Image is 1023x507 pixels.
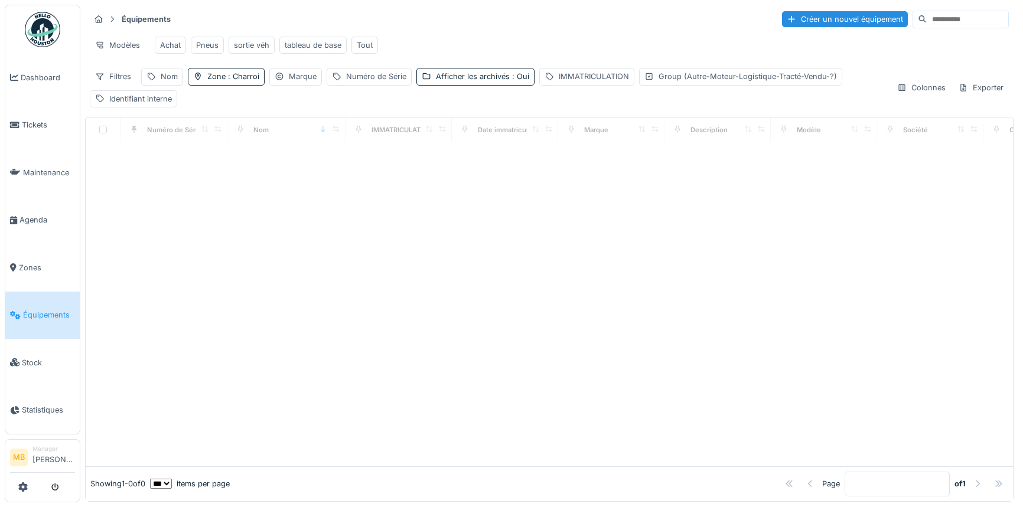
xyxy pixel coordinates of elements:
div: IMMATRICULATION [372,125,433,135]
span: : Charroi [226,72,259,81]
div: tableau de base [285,40,341,51]
div: Tout [357,40,373,51]
li: [PERSON_NAME] [32,444,75,470]
span: Maintenance [23,167,75,178]
div: Filtres [90,68,136,85]
div: Pneus [196,40,219,51]
span: Tickets [22,119,75,130]
div: Marque [584,125,608,135]
div: Créer un nouvel équipement [782,11,908,27]
a: Zones [5,244,80,292]
li: MB [10,449,28,466]
span: : Oui [510,72,529,81]
div: Achat [160,40,181,51]
div: Société [903,125,928,135]
div: Page [822,478,840,489]
a: MB Manager[PERSON_NAME] [10,444,75,473]
span: Équipements [23,309,75,320]
span: Stock [22,357,75,368]
div: Zone [207,71,259,82]
div: Date immatriculation (1ere) [478,125,564,135]
a: Équipements [5,292,80,339]
a: Agenda [5,197,80,244]
div: Identifiant interne [109,93,172,104]
div: Marque [289,71,317,82]
div: Nom [161,71,178,82]
div: Group (Autre-Moteur-Logistique-Tracté-Vendu-?) [659,71,837,82]
div: Modèles [90,37,145,54]
a: Statistiques [5,387,80,434]
div: Numéro de Série [147,125,201,135]
a: Tickets [5,102,80,149]
div: IMMATRICULATION [559,71,629,82]
div: Showing 1 - 0 of 0 [90,478,145,489]
div: items per page [150,478,230,489]
a: Dashboard [5,54,80,102]
a: Stock [5,339,80,387]
strong: of 1 [954,478,966,489]
div: Nom [253,125,269,135]
div: Colonnes [892,79,951,96]
div: Modèle [797,125,821,135]
span: Statistiques [22,404,75,416]
div: Afficher les archivés [436,71,529,82]
div: Numéro de Série [346,71,406,82]
img: Badge_color-CXgf-gQk.svg [25,12,60,47]
div: Manager [32,444,75,453]
span: Zones [19,262,75,273]
span: Agenda [19,214,75,225]
strong: Équipements [117,14,175,25]
span: Dashboard [21,72,75,83]
a: Maintenance [5,149,80,197]
div: sortie véh [234,40,269,51]
div: Exporter [953,79,1009,96]
div: Description [690,125,728,135]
